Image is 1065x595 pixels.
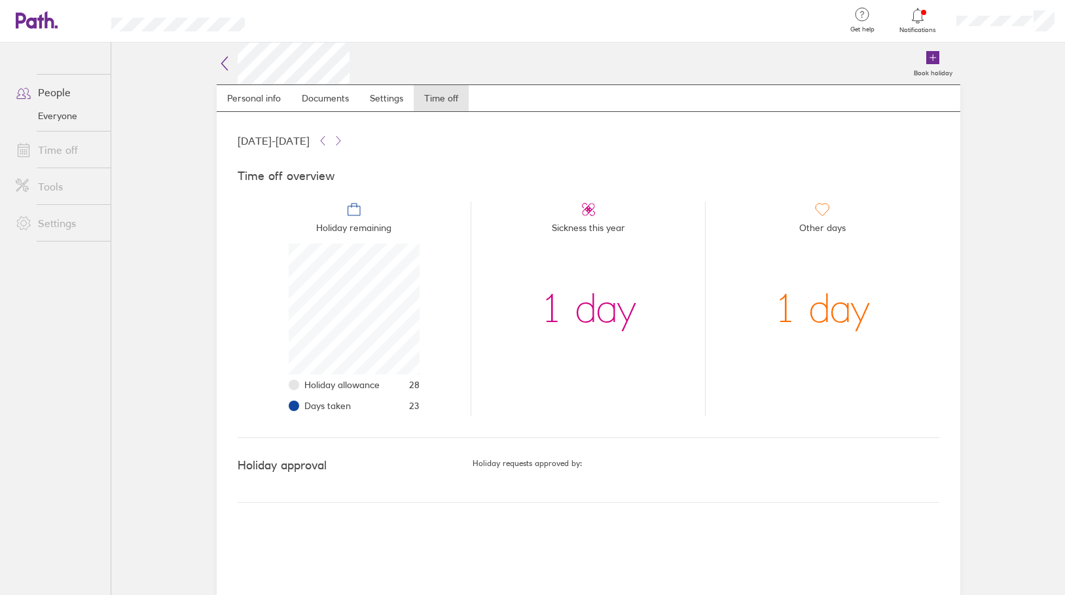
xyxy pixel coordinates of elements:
[5,210,111,236] a: Settings
[5,173,111,200] a: Tools
[238,135,310,147] span: [DATE] - [DATE]
[5,105,111,126] a: Everyone
[841,26,884,33] span: Get help
[291,85,359,111] a: Documents
[906,43,960,84] a: Book holiday
[5,137,111,163] a: Time off
[541,243,636,374] div: 1 day
[217,85,291,111] a: Personal info
[238,459,473,473] h4: Holiday approval
[409,401,420,411] span: 23
[5,79,111,105] a: People
[304,380,380,390] span: Holiday allowance
[906,65,960,77] label: Book holiday
[359,85,414,111] a: Settings
[897,7,939,34] a: Notifications
[774,243,870,374] div: 1 day
[304,401,351,411] span: Days taken
[316,217,391,243] span: Holiday remaining
[799,217,846,243] span: Other days
[473,459,939,468] h5: Holiday requests approved by:
[238,170,939,183] h4: Time off overview
[897,26,939,34] span: Notifications
[552,217,625,243] span: Sickness this year
[414,85,469,111] a: Time off
[409,380,420,390] span: 28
